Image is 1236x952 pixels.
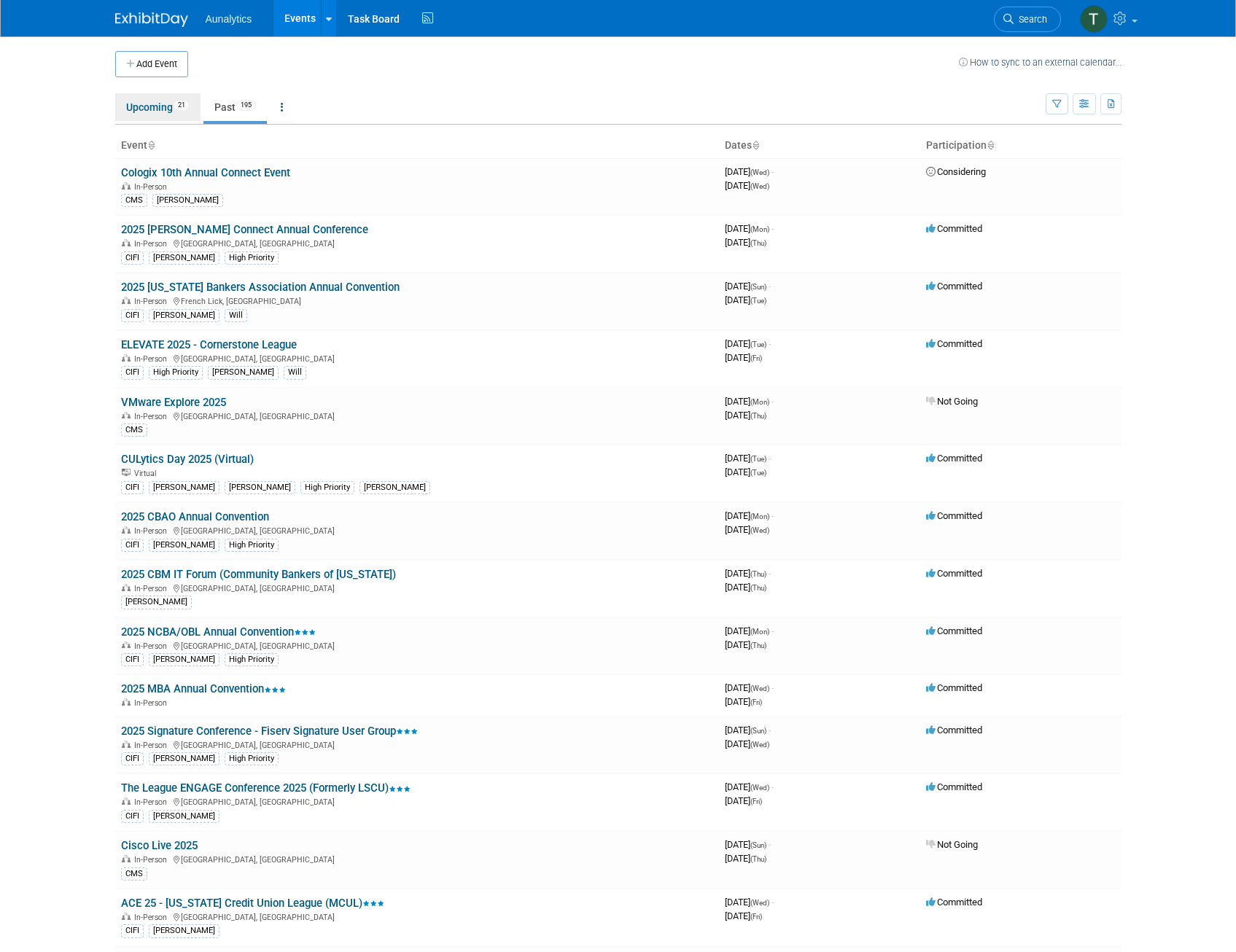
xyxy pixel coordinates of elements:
span: [DATE] [725,396,774,407]
div: [GEOGRAPHIC_DATA], [GEOGRAPHIC_DATA] [121,738,713,750]
a: 2025 [PERSON_NAME] Connect Annual Conference [121,223,368,236]
div: [GEOGRAPHIC_DATA], [GEOGRAPHIC_DATA] [121,853,713,865]
span: (Sun) [750,283,766,291]
div: Will [225,309,247,322]
div: CIFI [121,653,144,666]
img: In-Person Event [122,239,131,246]
span: (Tue) [750,340,766,348]
span: [DATE] [725,696,762,707]
span: Committed [926,781,982,792]
div: [GEOGRAPHIC_DATA], [GEOGRAPHIC_DATA] [121,582,713,593]
span: [DATE] [725,180,769,191]
span: [DATE] [725,781,774,792]
div: [PERSON_NAME] [149,653,219,666]
th: Participation [920,133,1122,158]
img: In-Person Event [122,855,131,862]
button: Add Event [115,51,188,77]
a: Past195 [203,93,267,121]
span: Not Going [926,839,978,850]
div: [GEOGRAPHIC_DATA], [GEOGRAPHIC_DATA] [121,524,713,536]
div: [PERSON_NAME] [149,924,219,937]
span: - [771,781,774,792]
div: [PERSON_NAME] [225,481,295,494]
span: [DATE] [725,510,774,521]
a: Search [994,7,1061,32]
span: [DATE] [725,795,762,806]
span: [DATE] [725,582,766,593]
img: In-Person Event [122,913,131,920]
span: In-Person [134,584,171,593]
a: Sort by Event Name [147,139,155,151]
div: High Priority [225,251,279,265]
span: [DATE] [725,237,766,248]
div: [GEOGRAPHIC_DATA], [GEOGRAPHIC_DATA] [121,410,713,421]
a: Cisco Live 2025 [121,839,198,852]
span: [DATE] [725,738,769,749]
span: [DATE] [725,166,774,177]
img: In-Person Event [122,182,131,190]
a: ELEVATE 2025 - Cornerstone League [121,338,297,351]
span: (Mon) [750,512,769,520]
div: CMS [121,867,147,881]
div: [PERSON_NAME] [149,251,219,265]
img: In-Person Event [122,741,131,748]
span: Committed [926,223,982,234]
span: (Thu) [750,570,766,578]
span: [DATE] [725,639,766,650]
span: (Mon) [750,225,769,233]
img: In-Person Event [122,297,131,304]
span: 21 [174,100,190,111]
div: [GEOGRAPHIC_DATA], [GEOGRAPHIC_DATA] [121,795,713,807]
a: Sort by Participation Type [987,139,994,151]
div: CIFI [121,251,144,265]
a: 2025 NCBA/OBL Annual Convention [121,625,316,639]
img: Tim Killilea [1080,5,1108,33]
img: ExhibitDay [115,12,188,27]
span: (Thu) [750,641,766,649]
span: - [769,839,771,850]
span: [DATE] [725,338,771,349]
a: Sort by Start Date [752,139,759,151]
span: (Thu) [750,584,766,592]
span: In-Person [134,913,171,922]
span: [DATE] [725,682,774,693]
span: (Wed) [750,168,769,176]
div: [GEOGRAPHIC_DATA], [GEOGRAPHIC_DATA] [121,352,713,364]
div: High Priority [149,366,203,379]
a: 2025 Signature Conference - Fiserv Signature User Group [121,725,418,738]
span: In-Person [134,412,171,421]
span: Not Going [926,396,978,407]
a: The League ENGAGE Conference 2025 (Formerly LSCU) [121,781,411,795]
div: [PERSON_NAME] [149,309,219,322]
span: Committed [926,281,982,292]
div: CIFI [121,539,144,552]
span: [DATE] [725,352,762,363]
span: (Thu) [750,855,766,863]
span: - [771,510,774,521]
th: Event [115,133,719,158]
span: [DATE] [725,294,766,305]
span: In-Person [134,182,171,192]
span: Committed [926,897,982,908]
span: 195 [236,100,256,111]
span: Committed [926,568,982,579]
span: In-Person [134,797,171,807]
span: Committed [926,338,982,349]
span: [DATE] [725,853,766,864]
div: High Priority [300,481,354,494]
div: CIFI [121,309,144,322]
span: Considering [926,166,986,177]
span: - [769,725,771,736]
span: [DATE] [725,410,766,421]
span: - [771,223,774,234]
span: [DATE] [725,281,771,292]
span: (Tue) [750,469,766,477]
span: In-Person [134,741,171,750]
span: (Fri) [750,797,762,805]
div: High Priority [225,539,279,552]
span: [DATE] [725,910,762,921]
a: Cologix 10th Annual Connect Event [121,166,290,179]
span: - [771,682,774,693]
span: [DATE] [725,725,771,736]
span: Committed [926,510,982,521]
